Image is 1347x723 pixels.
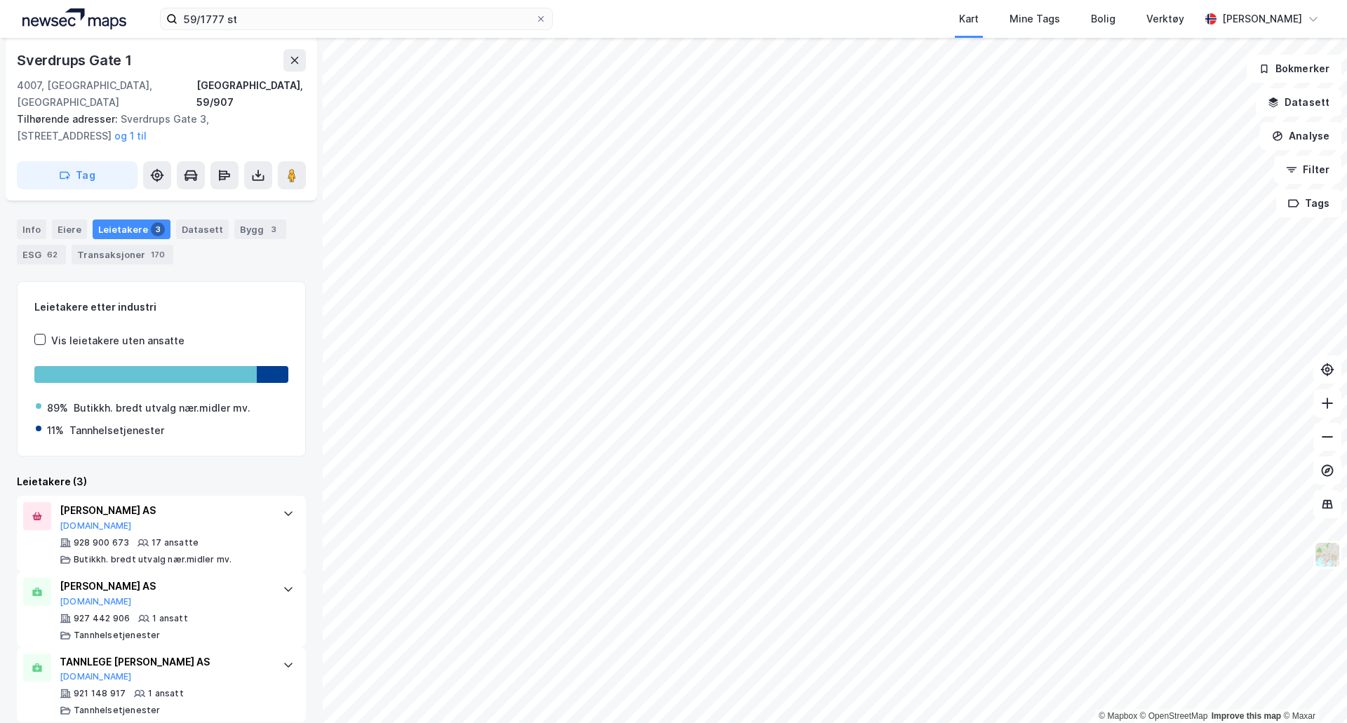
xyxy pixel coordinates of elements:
[152,537,199,548] div: 17 ansatte
[176,219,229,239] div: Datasett
[234,219,286,239] div: Bygg
[60,654,269,670] div: TANNLEGE [PERSON_NAME] AS
[1091,11,1115,27] div: Bolig
[1276,189,1341,217] button: Tags
[1247,55,1341,83] button: Bokmerker
[74,705,161,716] div: Tannhelsetjenester
[22,8,126,29] img: logo.a4113a55bc3d86da70a041830d287a7e.svg
[93,219,170,239] div: Leietakere
[1212,711,1281,721] a: Improve this map
[1277,656,1347,723] div: Kontrollprogram for chat
[1222,11,1302,27] div: [PERSON_NAME]
[17,219,46,239] div: Info
[60,596,132,607] button: [DOMAIN_NAME]
[74,630,161,641] div: Tannhelsetjenester
[60,502,269,519] div: [PERSON_NAME] AS
[17,77,196,111] div: 4007, [GEOGRAPHIC_DATA], [GEOGRAPHIC_DATA]
[1274,156,1341,184] button: Filter
[1314,541,1341,568] img: Z
[74,537,129,548] div: 928 900 673
[152,613,188,624] div: 1 ansatt
[1256,88,1341,116] button: Datasett
[17,473,306,490] div: Leietakere (3)
[72,245,173,264] div: Transaksjoner
[151,222,165,236] div: 3
[74,688,126,699] div: 921 148 917
[17,111,295,144] div: Sverdrups Gate 3, [STREET_ADDRESS]
[60,671,132,682] button: [DOMAIN_NAME]
[1099,711,1137,721] a: Mapbox
[74,554,232,565] div: Butikkh. bredt utvalg nær.midler mv.
[267,222,281,236] div: 3
[47,400,68,417] div: 89%
[1140,711,1208,721] a: OpenStreetMap
[60,578,269,595] div: [PERSON_NAME] AS
[148,688,184,699] div: 1 ansatt
[1010,11,1060,27] div: Mine Tags
[177,8,535,29] input: Søk på adresse, matrikkel, gårdeiere, leietakere eller personer
[74,400,250,417] div: Butikkh. bredt utvalg nær.midler mv.
[74,613,130,624] div: 927 442 906
[1146,11,1184,27] div: Verktøy
[52,219,87,239] div: Eiere
[34,299,288,316] div: Leietakere etter industri
[17,113,121,125] span: Tilhørende adresser:
[17,49,135,72] div: Sverdrups Gate 1
[60,520,132,532] button: [DOMAIN_NAME]
[196,77,306,111] div: [GEOGRAPHIC_DATA], 59/907
[1260,122,1341,150] button: Analyse
[47,422,64,439] div: 11%
[44,248,60,262] div: 62
[17,161,138,189] button: Tag
[1277,656,1347,723] iframe: Chat Widget
[51,332,185,349] div: Vis leietakere uten ansatte
[148,248,168,262] div: 170
[959,11,979,27] div: Kart
[17,245,66,264] div: ESG
[69,422,164,439] div: Tannhelsetjenester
